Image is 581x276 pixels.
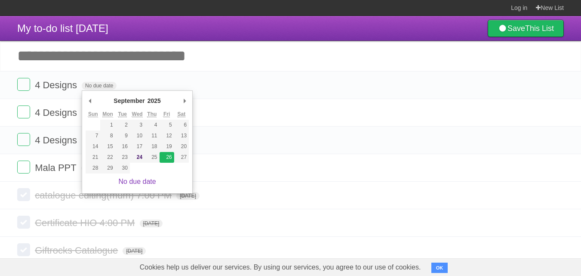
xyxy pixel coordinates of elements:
[144,141,159,152] button: 18
[160,120,174,130] button: 5
[86,152,100,163] button: 21
[115,141,130,152] button: 16
[35,162,79,173] span: Mala PPT
[180,94,189,107] button: Next Month
[112,94,146,107] div: September
[163,111,170,118] abbr: Friday
[525,24,554,33] b: This List
[35,80,79,90] span: 4 Designs
[118,111,127,118] abbr: Tuesday
[88,111,98,118] abbr: Sunday
[100,120,115,130] button: 1
[488,20,564,37] a: SaveThis List
[431,263,448,273] button: OK
[100,141,115,152] button: 15
[115,163,130,174] button: 30
[17,216,30,229] label: Done
[86,130,100,141] button: 7
[86,94,94,107] button: Previous Month
[174,130,189,141] button: 13
[86,141,100,152] button: 14
[144,130,159,141] button: 11
[160,152,174,163] button: 26
[115,120,130,130] button: 2
[35,245,120,256] span: Giftrocks Catalogue
[17,133,30,146] label: Done
[17,105,30,118] label: Done
[174,152,189,163] button: 27
[17,161,30,174] label: Done
[86,163,100,174] button: 28
[81,164,116,172] span: No due date
[17,22,108,34] span: My to-do list [DATE]
[144,120,159,130] button: 4
[123,247,146,255] span: [DATE]
[17,78,30,91] label: Done
[17,188,30,201] label: Done
[130,152,144,163] button: 24
[100,163,115,174] button: 29
[100,152,115,163] button: 22
[140,220,163,227] span: [DATE]
[35,190,174,201] span: catalogue editing(mum) 7:00 PM
[17,243,30,256] label: Done
[35,135,79,146] span: 4 Designs
[160,141,174,152] button: 19
[35,217,137,228] span: Certificate HIO 4:00 PM
[174,120,189,130] button: 6
[146,94,162,107] div: 2025
[82,82,117,90] span: No due date
[130,120,144,130] button: 3
[130,130,144,141] button: 10
[130,141,144,152] button: 17
[100,130,115,141] button: 8
[35,107,79,118] span: 4 Designs
[144,152,159,163] button: 25
[147,111,157,118] abbr: Thursday
[174,141,189,152] button: 20
[132,111,143,118] abbr: Wednesday
[119,178,156,185] a: No due date
[178,111,186,118] abbr: Saturday
[102,111,113,118] abbr: Monday
[160,130,174,141] button: 12
[176,192,200,200] span: [DATE]
[115,152,130,163] button: 23
[115,130,130,141] button: 9
[131,259,430,276] span: Cookies help us deliver our services. By using our services, you agree to our use of cookies.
